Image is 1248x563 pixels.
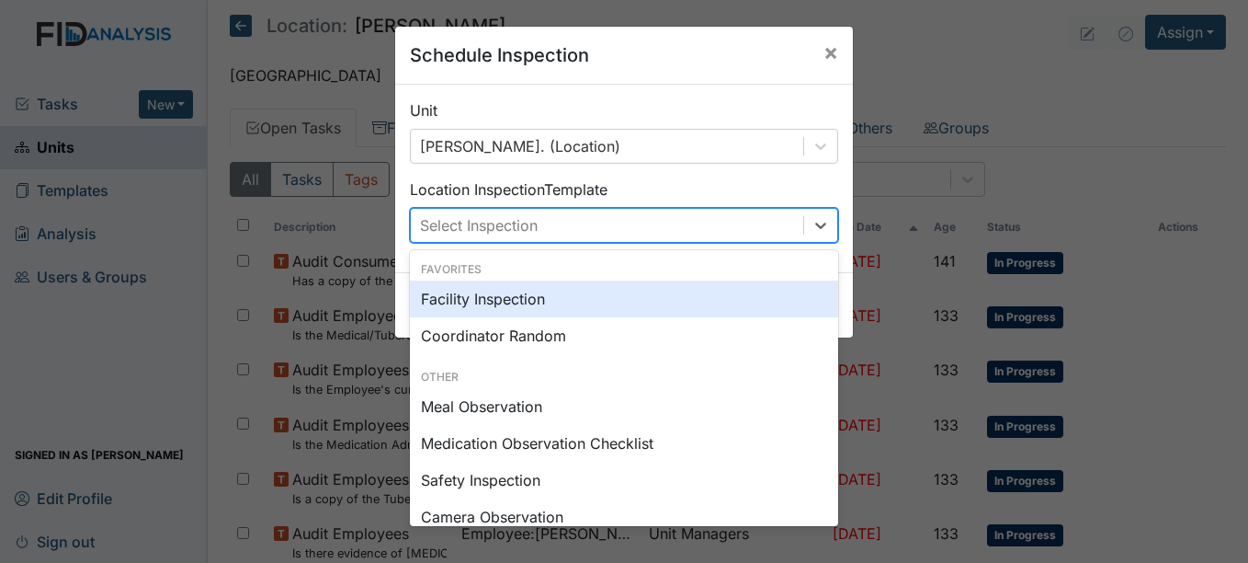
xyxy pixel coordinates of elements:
[410,317,838,354] div: Coordinator Random
[420,135,620,157] div: [PERSON_NAME]. (Location)
[410,369,838,385] div: Other
[410,388,838,425] div: Meal Observation
[410,462,838,499] div: Safety Inspection
[410,281,838,317] div: Facility Inspection
[410,178,607,201] label: Location Inspection Template
[809,27,853,78] button: Close
[823,39,838,65] span: ×
[410,499,838,535] div: Camera Observation
[410,261,838,278] div: Favorites
[410,425,838,462] div: Medication Observation Checklist
[410,41,589,69] h5: Schedule Inspection
[410,99,437,121] label: Unit
[420,214,538,236] div: Select Inspection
